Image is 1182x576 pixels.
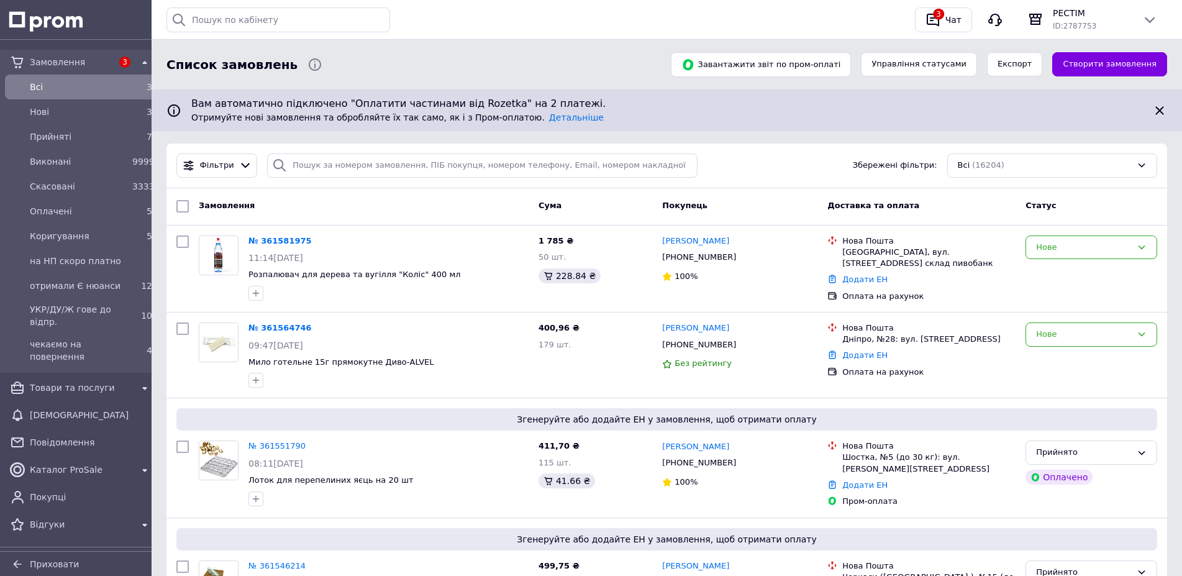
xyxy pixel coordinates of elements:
span: 3333 [132,181,155,191]
a: Додати ЕН [842,480,888,490]
span: Покупець [662,201,707,210]
a: [PERSON_NAME] [662,441,729,453]
span: 3 [119,57,130,68]
input: Пошук за номером замовлення, ПІБ покупця, номером телефону, Email, номером накладної [267,153,698,178]
span: Доставка та оплата [827,201,919,210]
span: 4 [147,345,152,355]
span: Виконані [30,155,127,168]
span: Отримуйте нові замовлення та обробляйте їх так само, як і з Пром-оплатою. [191,112,604,122]
a: Фото товару [199,235,239,275]
span: Замовлення [199,201,255,210]
a: Додати ЕН [842,275,888,284]
div: Нова Пошта [842,235,1016,247]
span: Оплачені [30,205,127,217]
div: Нова Пошта [842,322,1016,334]
div: Чат [943,11,964,29]
span: [DEMOGRAPHIC_DATA] [30,409,152,421]
span: 179 шт. [539,340,571,349]
span: 12 [141,281,152,291]
span: Скасовані [30,180,127,193]
span: [PHONE_NUMBER] [662,458,736,467]
span: 100% [675,477,698,487]
span: 1 785 ₴ [539,236,573,245]
div: Дніпро, №28: вул. [STREET_ADDRESS] [842,334,1016,345]
span: Без рейтингу [675,359,732,368]
span: Нові [30,106,127,118]
span: 3 [147,107,152,117]
span: Товари та послуги [30,382,132,394]
span: 09:47[DATE] [248,341,303,350]
span: [PHONE_NUMBER] [662,340,736,349]
div: Шостка, №5 (до 30 кг): вул. [PERSON_NAME][STREET_ADDRESS] [842,452,1016,474]
a: № 361564746 [248,323,312,332]
span: Прийняті [30,130,127,143]
span: Фільтри [200,160,234,171]
div: Нова Пошта [842,441,1016,452]
span: Приховати [30,559,79,569]
div: Прийнято [1036,446,1132,459]
a: [PERSON_NAME] [662,560,729,572]
span: Каталог ProSale [30,464,132,476]
img: Фото товару [201,236,237,275]
span: Всi [30,81,127,93]
a: Додати ЕН [842,350,888,360]
a: Фото товару [199,441,239,480]
a: Фото товару [199,322,239,362]
span: 100% [675,272,698,281]
button: Експорт [987,52,1043,76]
a: № 361546214 [248,561,306,570]
a: Лоток для перепелиних яєць на 20 шт [248,475,414,485]
a: Створити замовлення [1052,52,1167,76]
button: Завантажити звіт по пром-оплаті [671,52,851,77]
span: Відгуки [30,518,132,531]
span: Повідомлення [30,436,152,449]
div: Пром-оплата [842,496,1016,507]
a: Мило готельне 15г прямокутне Диво-ALVEL [248,357,434,367]
span: Статус [1025,201,1057,210]
span: 11:14[DATE] [248,253,303,263]
span: 400,96 ₴ [539,323,580,332]
div: [GEOGRAPHIC_DATA], вул. [STREET_ADDRESS] склад пивобанк [842,247,1016,269]
span: 50 шт. [539,252,566,262]
span: РЕСТІМ [1053,7,1132,19]
div: Нове [1036,328,1132,341]
a: [PERSON_NAME] [662,235,729,247]
span: 5 [147,231,152,241]
div: Оплачено [1025,470,1093,485]
a: № 361551790 [248,441,306,450]
span: 115 шт. [539,458,571,467]
button: Управління статусами [861,52,977,76]
span: чекаємо на повернення [30,338,127,363]
a: № 361581975 [248,236,312,245]
span: Збережені фільтри: [853,160,937,171]
div: Оплата на рахунок [842,367,1016,378]
span: 499,75 ₴ [539,561,580,570]
span: [PHONE_NUMBER] [662,252,736,262]
span: 411,70 ₴ [539,441,580,450]
a: Детальніше [549,112,604,122]
span: Всі [958,160,970,171]
img: Фото товару [199,441,238,480]
span: Згенеруйте або додайте ЕН у замовлення, щоб отримати оплату [181,413,1152,426]
span: Згенеруйте або додайте ЕН у замовлення, щоб отримати оплату [181,533,1152,546]
span: 3 [147,82,152,92]
a: [PERSON_NAME] [662,322,729,334]
span: 9999+ [132,157,161,167]
span: Замовлення [30,56,112,68]
span: 10 [141,311,152,321]
span: ID: 2787753 [1053,22,1096,30]
span: на НП скоро платно [30,255,152,267]
span: 5 [147,206,152,216]
div: Нове [1036,241,1132,254]
div: Нова Пошта [842,560,1016,572]
span: отримали Є нюанси [30,280,127,292]
span: Cума [539,201,561,210]
img: Фото товару [199,323,238,362]
a: Розпалювач для дерева та вугілля "Коліс" 400 мл [248,270,461,279]
span: Список замовлень [166,56,298,74]
span: УКР/ДУ/Ж гове до відпр. [30,303,127,328]
span: Коригування [30,230,127,242]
